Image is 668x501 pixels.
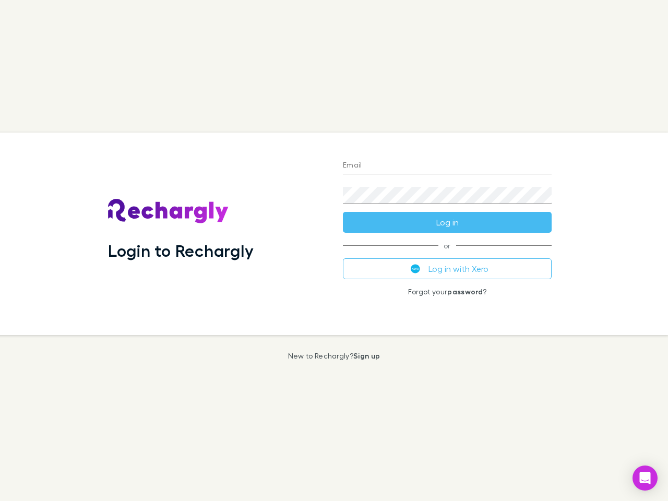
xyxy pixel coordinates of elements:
p: Forgot your ? [343,288,552,296]
button: Log in with Xero [343,258,552,279]
img: Rechargly's Logo [108,199,229,224]
button: Log in [343,212,552,233]
h1: Login to Rechargly [108,241,254,260]
a: Sign up [353,351,380,360]
div: Open Intercom Messenger [633,466,658,491]
a: password [447,287,483,296]
img: Xero's logo [411,264,420,273]
p: New to Rechargly? [288,352,380,360]
span: or [343,245,552,246]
